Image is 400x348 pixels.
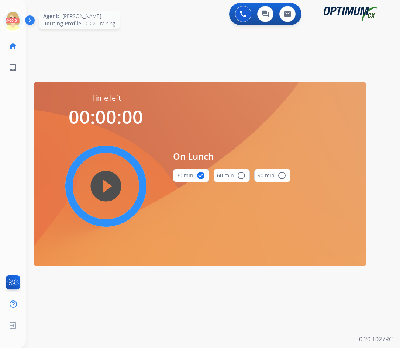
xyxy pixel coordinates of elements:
mat-icon: radio_button_unchecked [277,171,286,180]
span: Agent: [43,13,59,20]
mat-icon: radio_button_unchecked [237,171,246,180]
span: OCX Training [86,20,115,27]
span: 00:00:00 [69,104,143,129]
mat-icon: home [8,42,17,51]
button: 30 min [173,169,209,182]
mat-icon: check_circle [196,171,205,180]
span: [PERSON_NAME] [62,13,101,20]
span: Routing Profile: [43,20,83,27]
p: 0.20.1027RC [359,335,393,344]
span: Time left [91,93,121,103]
mat-icon: inbox [8,63,17,72]
button: 90 min [254,169,290,182]
button: 60 min [214,169,250,182]
span: On Lunch [173,150,290,163]
mat-icon: play_circle_filled [101,182,110,191]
